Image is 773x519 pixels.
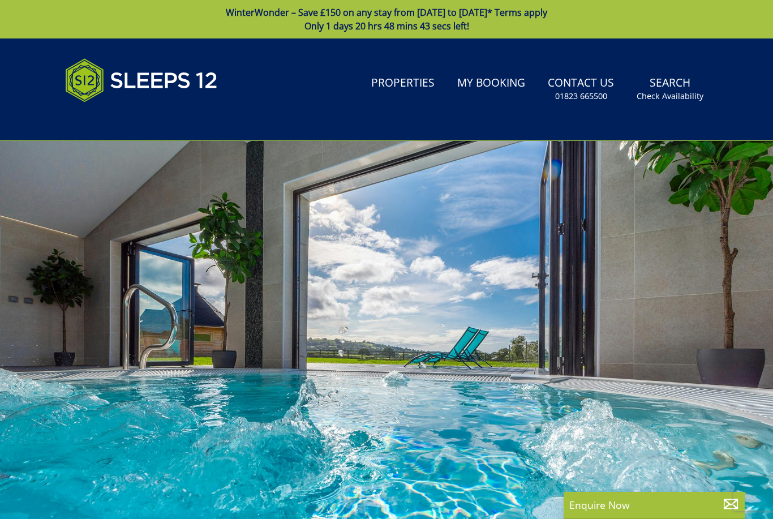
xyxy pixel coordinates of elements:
small: 01823 665500 [555,91,607,102]
small: Check Availability [637,91,703,102]
img: Sleeps 12 [65,52,218,109]
p: Enquire Now [569,497,739,512]
a: Contact Us01823 665500 [543,71,619,108]
a: Properties [367,71,439,96]
a: My Booking [453,71,530,96]
iframe: Customer reviews powered by Trustpilot [59,115,178,125]
a: SearchCheck Availability [632,71,708,108]
span: Only 1 days 20 hrs 48 mins 43 secs left! [304,20,469,32]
